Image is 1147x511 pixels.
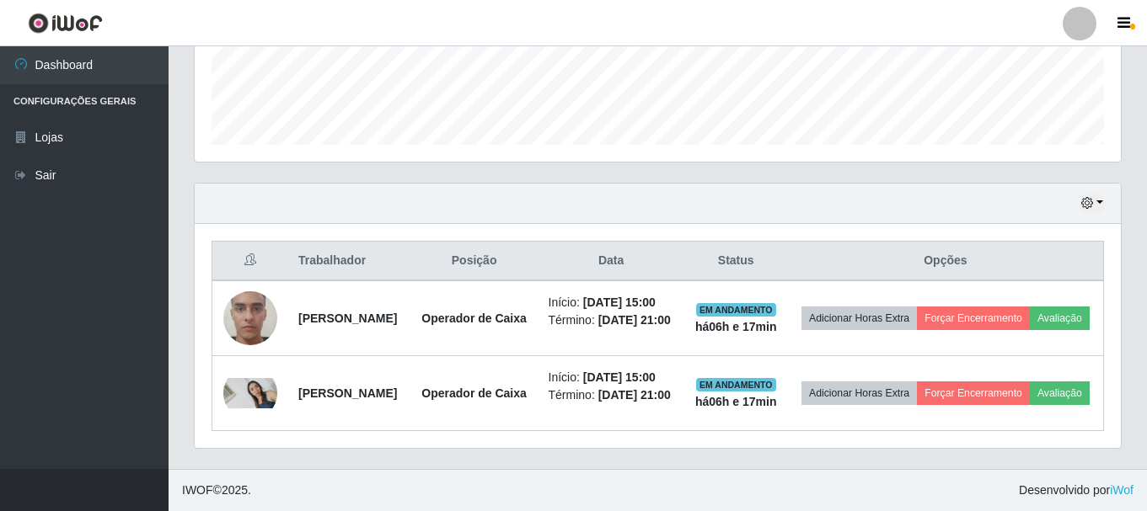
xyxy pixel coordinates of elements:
[696,303,776,317] span: EM ANDAMENTO
[696,378,776,391] span: EM ANDAMENTO
[583,295,656,309] time: [DATE] 15:00
[421,386,527,400] strong: Operador de Caixa
[583,370,656,384] time: [DATE] 15:00
[549,311,674,329] li: Término:
[223,270,277,366] img: 1737053662969.jpeg
[288,242,410,281] th: Trabalhador
[684,242,788,281] th: Status
[182,483,213,497] span: IWOF
[539,242,684,281] th: Data
[549,294,674,311] li: Início:
[410,242,539,281] th: Posição
[598,388,671,402] time: [DATE] 21:00
[1030,381,1090,405] button: Avaliação
[695,395,777,408] strong: há 06 h e 17 min
[917,306,1030,330] button: Forçar Encerramento
[223,378,277,408] img: 1748623968864.jpeg
[801,306,917,330] button: Adicionar Horas Extra
[917,381,1030,405] button: Forçar Encerramento
[788,242,1104,281] th: Opções
[598,313,671,327] time: [DATE] 21:00
[801,381,917,405] button: Adicionar Horas Extra
[1110,483,1134,497] a: iWof
[28,13,103,34] img: CoreUI Logo
[298,386,397,400] strong: [PERSON_NAME]
[1030,306,1090,330] button: Avaliação
[421,311,527,325] strong: Operador de Caixa
[182,482,251,499] span: © 2025 .
[695,320,777,333] strong: há 06 h e 17 min
[298,311,397,325] strong: [PERSON_NAME]
[549,386,674,404] li: Término:
[549,369,674,386] li: Início:
[1019,482,1134,499] span: Desenvolvido por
